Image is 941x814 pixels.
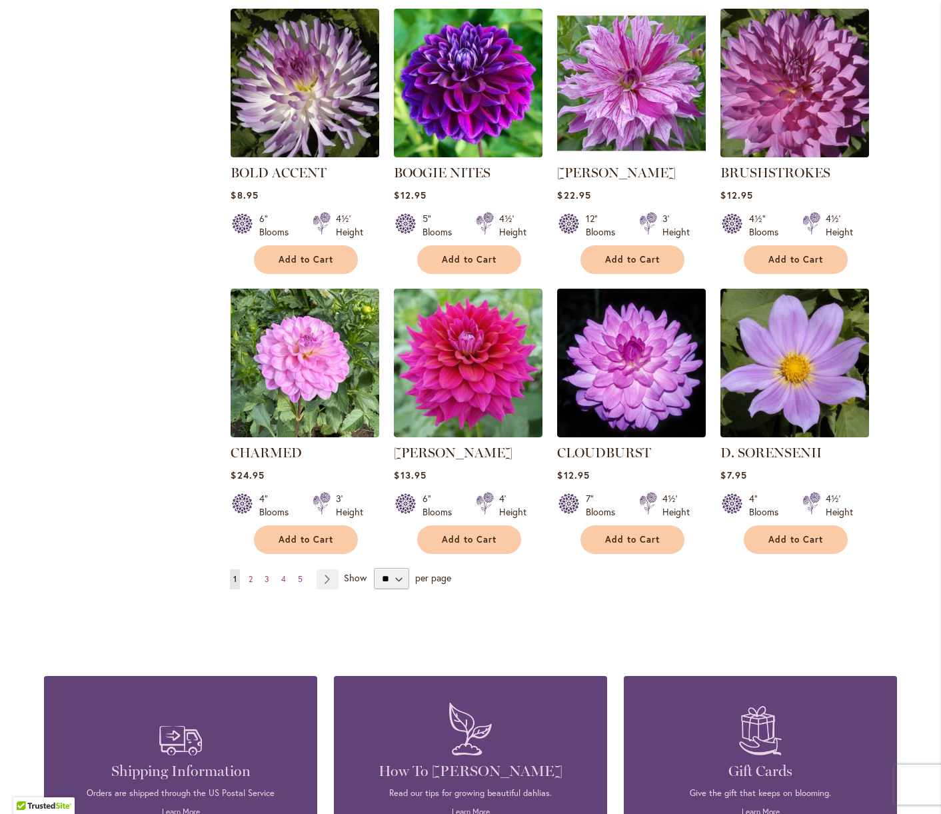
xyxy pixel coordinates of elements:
div: 4" Blooms [259,492,297,519]
button: Add to Cart [417,245,521,274]
span: $12.95 [394,189,426,201]
span: 5 [298,574,303,584]
span: $12.95 [557,469,589,481]
a: BOOGIE NITES [394,165,490,181]
img: CHLOE JANAE [394,289,542,437]
span: per page [415,571,451,584]
a: CHLOE JANAE [394,427,542,440]
a: BOLD ACCENT [231,165,327,181]
img: BOOGIE NITES [394,9,542,157]
a: 3 [261,569,273,589]
p: Orders are shipped through the US Postal Service [64,787,297,799]
button: Add to Cart [580,245,684,274]
img: BRUSHSTROKES [720,9,869,157]
span: $7.95 [720,469,746,481]
a: Brandon Michael [557,147,706,160]
button: Add to Cart [580,525,684,554]
h4: Shipping Information [64,762,297,781]
span: $13.95 [394,469,426,481]
div: 6" Blooms [259,212,297,239]
div: 4½' Height [336,212,363,239]
img: CHARMED [231,289,379,437]
a: Cloudburst [557,427,706,440]
a: BRUSHSTROKES [720,147,869,160]
img: D. SORENSENII [720,289,869,437]
span: 4 [281,574,286,584]
span: 3 [265,574,269,584]
a: BOOGIE NITES [394,147,542,160]
a: 2 [245,569,256,589]
div: 4½" Blooms [749,212,786,239]
a: D. SORENSENII [720,445,822,461]
span: Add to Cart [442,534,496,545]
button: Add to Cart [254,245,358,274]
span: Show [344,571,367,584]
div: 4" Blooms [749,492,786,519]
span: 1 [233,574,237,584]
a: BOLD ACCENT [231,147,379,160]
div: 12" Blooms [586,212,623,239]
div: 3' Height [662,212,690,239]
span: 2 [249,574,253,584]
a: CHARMED [231,445,302,461]
p: Read our tips for growing beautiful dahlias. [354,787,587,799]
span: $8.95 [231,189,258,201]
a: D. SORENSENII [720,427,869,440]
img: BOLD ACCENT [231,9,379,157]
span: Add to Cart [605,254,660,265]
div: 4½' Height [826,212,853,239]
a: BRUSHSTROKES [720,165,830,181]
a: 5 [295,569,306,589]
div: 7" Blooms [586,492,623,519]
span: Add to Cart [768,534,823,545]
span: Add to Cart [605,534,660,545]
img: Cloudburst [557,289,706,437]
span: Add to Cart [442,254,496,265]
h4: How To [PERSON_NAME] [354,762,587,781]
img: Brandon Michael [557,9,706,157]
div: 6" Blooms [423,492,460,519]
div: 4½' Height [826,492,853,519]
div: 5" Blooms [423,212,460,239]
button: Add to Cart [254,525,358,554]
div: 4' Height [499,492,526,519]
button: Add to Cart [744,245,848,274]
span: $22.95 [557,189,590,201]
h4: Gift Cards [644,762,877,781]
div: 4½' Height [499,212,526,239]
a: 4 [278,569,289,589]
span: Add to Cart [279,254,333,265]
span: $12.95 [720,189,752,201]
p: Give the gift that keeps on blooming. [644,787,877,799]
a: CLOUDBURST [557,445,651,461]
button: Add to Cart [744,525,848,554]
a: [PERSON_NAME] [557,165,676,181]
button: Add to Cart [417,525,521,554]
span: Add to Cart [768,254,823,265]
div: 4½' Height [662,492,690,519]
a: [PERSON_NAME] [394,445,512,461]
iframe: Launch Accessibility Center [10,767,47,804]
span: Add to Cart [279,534,333,545]
a: CHARMED [231,427,379,440]
span: $24.95 [231,469,264,481]
div: 3' Height [336,492,363,519]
